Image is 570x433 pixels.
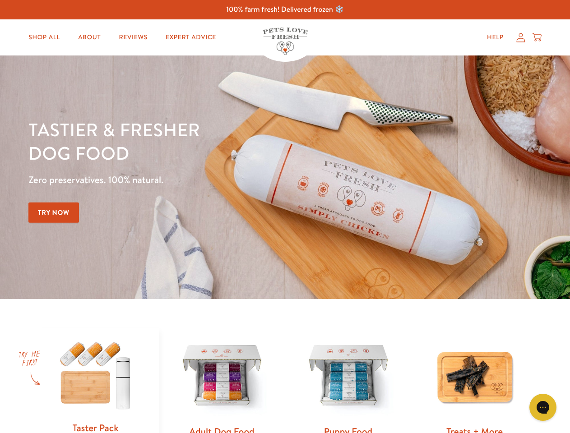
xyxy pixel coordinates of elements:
[263,28,308,55] img: Pets Love Fresh
[28,203,79,223] a: Try Now
[21,28,67,46] a: Shop All
[525,391,561,424] iframe: Gorgias live chat messenger
[28,118,371,165] h1: Tastier & fresher dog food
[71,28,108,46] a: About
[480,28,511,46] a: Help
[111,28,154,46] a: Reviews
[28,172,371,188] p: Zero preservatives. 100% natural.
[158,28,223,46] a: Expert Advice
